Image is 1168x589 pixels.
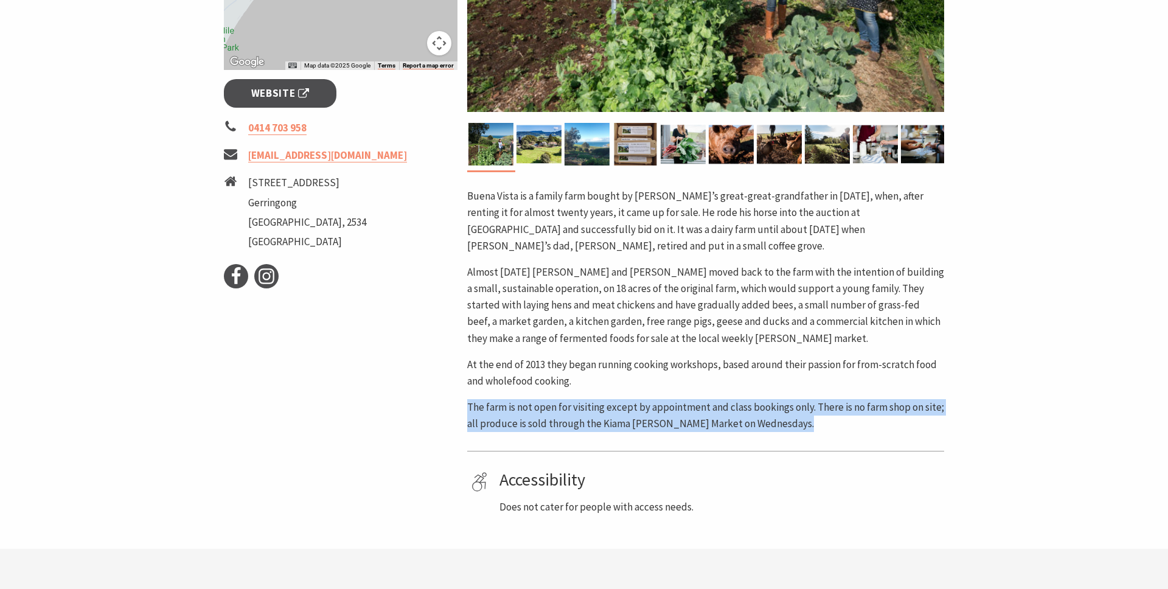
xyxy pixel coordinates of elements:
li: Gerringong [248,195,366,211]
p: At the end of 2013 they began running cooking workshops, based around their passion for from-scra... [467,357,944,389]
img: Buena Vista Farm [565,123,610,166]
img: Buena Vista Farm [516,123,561,166]
img: Buena Vista Farm [805,123,850,166]
img: Buena Vista Farm [757,123,802,166]
button: Map camera controls [427,31,451,55]
a: 0414 703 958 [248,121,307,135]
a: Open this area in Google Maps (opens a new window) [227,54,267,70]
li: [STREET_ADDRESS] [248,175,366,191]
p: Buena Vista is a family farm bought by [PERSON_NAME]’s great-great-grandfather in [DATE], when, a... [467,188,944,254]
img: Buena Vista Farm [853,123,898,166]
button: Keyboard shortcuts [288,61,297,70]
p: Almost [DATE] [PERSON_NAME] and [PERSON_NAME] moved back to the farm with the intention of buildi... [467,264,944,347]
img: Buena Vista Farm [709,123,754,166]
img: Google [227,54,267,70]
a: Report a map error [403,62,454,69]
img: Buena Vista Farm Gerringong [468,123,513,166]
li: [GEOGRAPHIC_DATA] [248,234,366,250]
a: Website [224,79,336,108]
p: Does not cater for people with access needs. [499,499,940,515]
a: Terms (opens in new tab) [378,62,395,69]
img: Buena Vista Farm [661,123,706,166]
p: The farm is not open for visiting except by appointment and class bookings only. There is no farm... [467,399,944,432]
span: Website [251,85,310,102]
a: [EMAIL_ADDRESS][DOMAIN_NAME] [248,148,407,162]
img: Fresh Eggs from Buena Vista Farm [613,123,658,166]
li: [GEOGRAPHIC_DATA], 2534 [248,214,366,231]
span: Map data ©2025 Google [304,62,370,69]
img: Buena Vista Farm [901,123,946,166]
h4: Accessibility [499,470,940,490]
